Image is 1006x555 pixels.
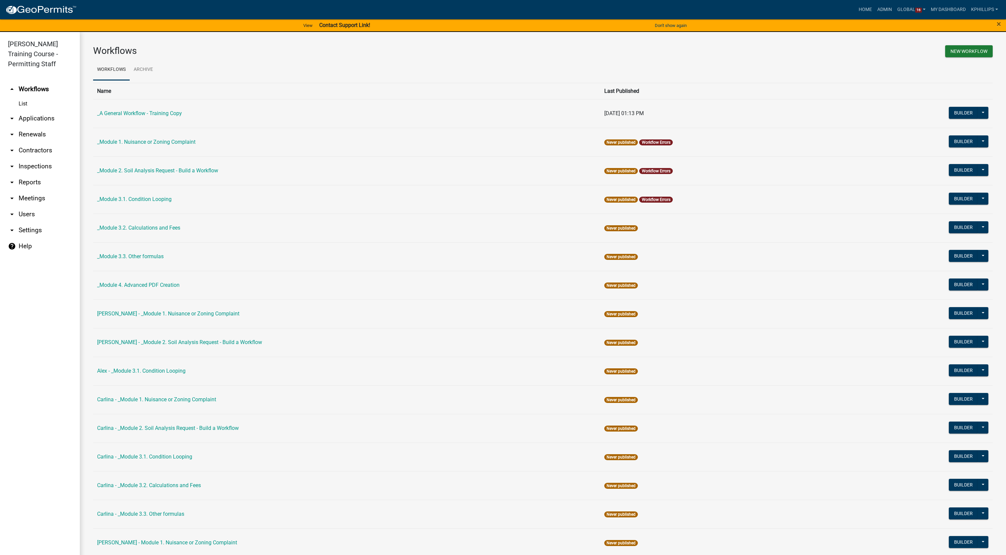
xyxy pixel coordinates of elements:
[949,422,978,434] button: Builder
[604,311,638,317] span: Never published
[604,282,638,288] span: Never published
[97,167,218,174] a: _Module 2. Soil Analysis Request - Build a Workflow
[997,19,1001,29] span: ×
[945,45,993,57] button: New Workflow
[97,253,164,260] a: _Module 3.3. Other formulas
[997,20,1001,28] button: Close
[97,139,196,145] a: _Module 1. Nuisance or Zoning Complaint
[130,59,157,81] a: Archive
[949,278,978,290] button: Builder
[949,221,978,233] button: Builder
[604,397,638,403] span: Never published
[97,110,182,116] a: _A General Workflow - Training Copy
[8,178,16,186] i: arrow_drop_down
[93,83,600,99] th: Name
[949,336,978,348] button: Builder
[97,196,172,202] a: _Module 3.1. Condition Looping
[8,114,16,122] i: arrow_drop_down
[915,8,922,13] span: 16
[604,511,638,517] span: Never published
[8,146,16,154] i: arrow_drop_down
[856,3,875,16] a: Home
[604,225,638,231] span: Never published
[301,20,315,31] a: View
[8,85,16,93] i: arrow_drop_up
[97,425,239,431] a: Carlina - _Module 2. Soil Analysis Request - Build a Workflow
[604,197,638,203] span: Never published
[949,507,978,519] button: Builder
[604,139,638,145] span: Never published
[97,368,186,374] a: Alex - _Module 3.1. Condition Looping
[949,536,978,548] button: Builder
[604,483,638,489] span: Never published
[8,130,16,138] i: arrow_drop_down
[97,339,262,345] a: [PERSON_NAME] - _Module 2. Soil Analysis Request - Build a Workflow
[97,454,192,460] a: Carlina - _Module 3.1. Condition Looping
[968,3,1001,16] a: kphillips
[875,3,895,16] a: Admin
[93,45,538,57] h3: Workflows
[97,396,216,403] a: Carlina - _Module 1. Nuisance or Zoning Complaint
[97,282,180,288] a: _Module 4. Advanced PDF Creation
[652,20,689,31] button: Don't show again
[319,22,370,28] strong: Contact Support Link!
[8,226,16,234] i: arrow_drop_down
[949,107,978,119] button: Builder
[949,135,978,147] button: Builder
[600,83,851,99] th: Last Published
[97,511,184,517] a: Carlina - _Module 3.3. Other formulas
[97,539,237,546] a: [PERSON_NAME] - Module 1. Nuisance or Zoning Complaint
[642,169,670,173] a: Workflow Errors
[604,168,638,174] span: Never published
[895,3,929,16] a: Global16
[949,250,978,262] button: Builder
[604,426,638,432] span: Never published
[8,210,16,218] i: arrow_drop_down
[949,164,978,176] button: Builder
[949,393,978,405] button: Builder
[949,450,978,462] button: Builder
[97,310,239,317] a: [PERSON_NAME] - _Module 1. Nuisance or Zoning Complaint
[97,225,180,231] a: _Module 3.2. Calculations and Fees
[949,479,978,491] button: Builder
[604,540,638,546] span: Never published
[642,140,670,145] a: Workflow Errors
[949,193,978,205] button: Builder
[604,454,638,460] span: Never published
[604,110,644,116] span: [DATE] 01:13 PM
[8,162,16,170] i: arrow_drop_down
[8,242,16,250] i: help
[604,340,638,346] span: Never published
[93,59,130,81] a: Workflows
[928,3,968,16] a: My Dashboard
[949,364,978,376] button: Builder
[642,197,670,202] a: Workflow Errors
[949,307,978,319] button: Builder
[604,368,638,374] span: Never published
[8,194,16,202] i: arrow_drop_down
[97,482,201,488] a: Carlina - _Module 3.2. Calculations and Fees
[604,254,638,260] span: Never published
